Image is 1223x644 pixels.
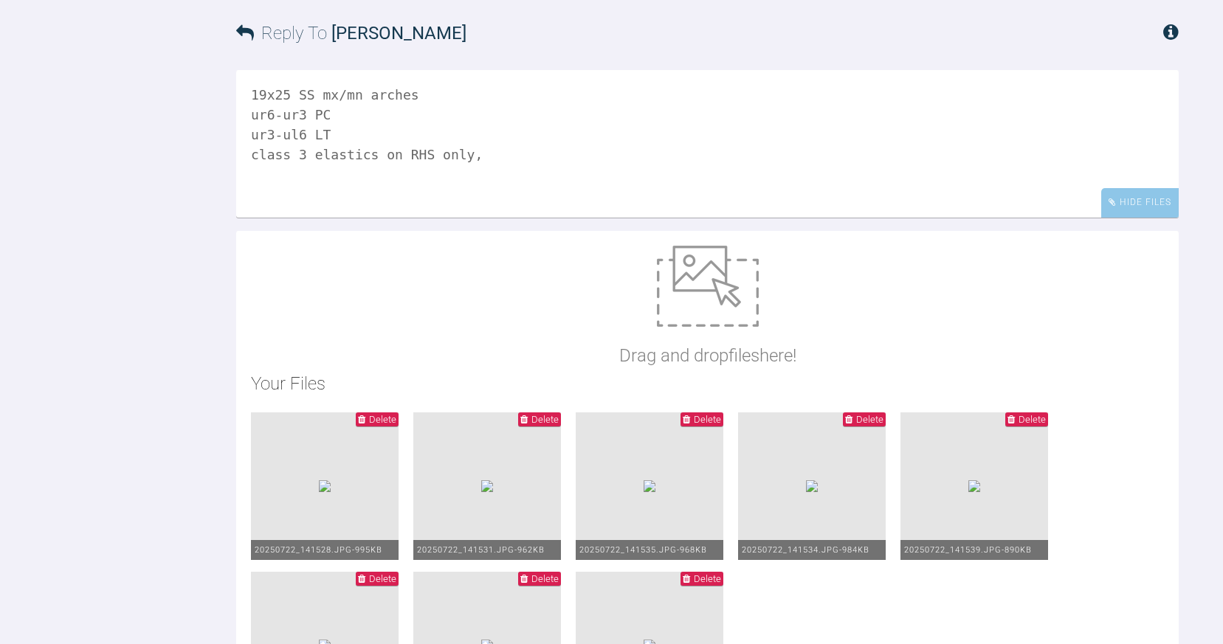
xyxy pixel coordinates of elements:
[251,370,1164,398] h2: Your Files
[1101,188,1179,217] div: Hide Files
[319,480,331,492] img: 5ff81519-cfe9-484b-bf6c-86b051d67600
[481,480,493,492] img: 635823ce-a90f-4865-b523-cb8030d742dc
[806,480,818,492] img: d4dc2d26-6aa0-4538-a84e-0c0e9f768d1a
[856,414,883,425] span: Delete
[236,19,466,47] h3: Reply To
[369,414,396,425] span: Delete
[694,414,721,425] span: Delete
[644,480,655,492] img: 66be0129-8f60-4959-9a76-7e0a206f6338
[531,414,559,425] span: Delete
[619,342,796,370] p: Drag and drop files here!
[531,573,559,584] span: Delete
[579,545,707,555] span: 20250722_141535.jpg - 968KB
[236,70,1179,218] textarea: 19x25 SS mx/mn arches ur6-ur3 PC ur3-ul6 LT class 3 elastics on RHS only,
[255,545,382,555] span: 20250722_141528.jpg - 995KB
[904,545,1032,555] span: 20250722_141539.jpg - 890KB
[968,480,980,492] img: f2680811-e17f-46a9-9501-1a3be9533279
[1019,414,1046,425] span: Delete
[694,573,721,584] span: Delete
[417,545,545,555] span: 20250722_141531.jpg - 962KB
[742,545,869,555] span: 20250722_141534.jpg - 984KB
[369,573,396,584] span: Delete
[331,23,466,44] span: [PERSON_NAME]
